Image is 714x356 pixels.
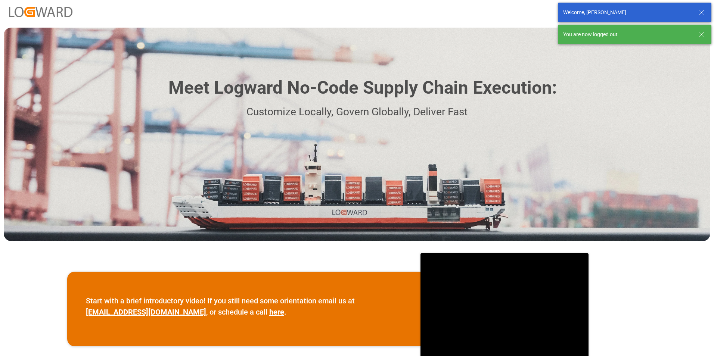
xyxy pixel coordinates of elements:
a: [EMAIL_ADDRESS][DOMAIN_NAME] [86,307,206,316]
div: Welcome, [PERSON_NAME] [563,9,692,16]
img: Logward_new_orange.png [9,7,72,17]
a: here [269,307,284,316]
p: Customize Locally, Govern Globally, Deliver Fast [157,104,557,121]
h1: Meet Logward No-Code Supply Chain Execution: [168,75,557,101]
p: Start with a brief introductory video! If you still need some orientation email us at , or schedu... [86,295,402,318]
div: You are now logged out [563,31,692,38]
